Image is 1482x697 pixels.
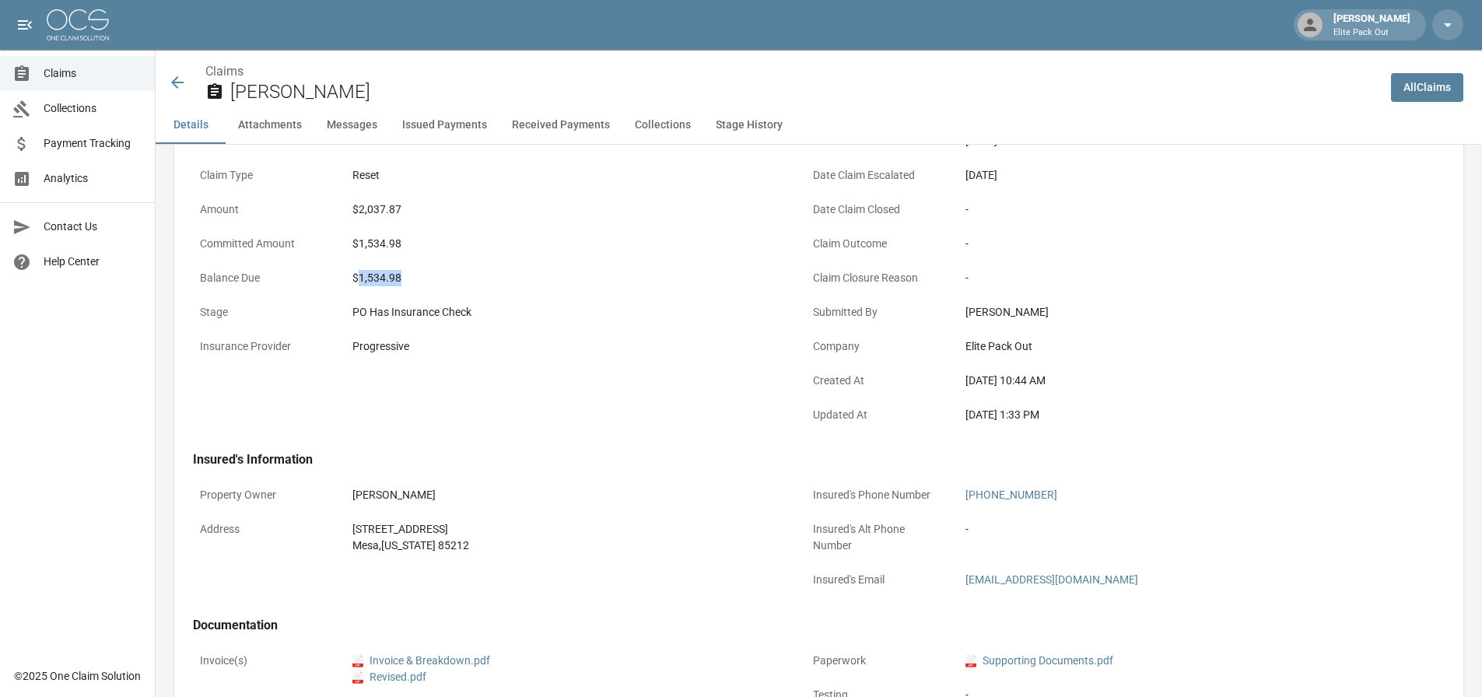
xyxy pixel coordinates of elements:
[806,514,946,561] p: Insured's Alt Phone Number
[47,9,109,40] img: ocs-logo-white-transparent.png
[965,653,1113,669] a: pdfSupporting Documents.pdf
[193,331,333,362] p: Insurance Provider
[965,407,1393,423] div: [DATE] 1:33 PM
[193,618,1400,633] h4: Documentation
[44,170,142,187] span: Analytics
[352,236,780,252] div: $1,534.98
[806,194,946,225] p: Date Claim Closed
[703,107,795,144] button: Stage History
[352,304,780,320] div: PO Has Insurance Check
[965,338,1393,355] div: Elite Pack Out
[352,167,780,184] div: Reset
[193,646,333,676] p: Invoice(s)
[44,254,142,270] span: Help Center
[193,514,333,545] p: Address
[965,201,1393,218] div: -
[226,107,314,144] button: Attachments
[965,270,1393,286] div: -
[352,521,780,538] div: [STREET_ADDRESS]
[314,107,390,144] button: Messages
[806,160,946,191] p: Date Claim Escalated
[965,489,1057,501] a: [PHONE_NUMBER]
[352,669,426,685] a: pdfRevised.pdf
[1391,73,1463,102] a: AllClaims
[965,304,1393,320] div: [PERSON_NAME]
[156,107,226,144] button: Details
[9,9,40,40] button: open drawer
[806,565,946,595] p: Insured's Email
[352,487,780,503] div: [PERSON_NAME]
[965,521,1393,538] div: -
[352,270,780,286] div: $1,534.98
[390,107,499,144] button: Issued Payments
[14,668,141,684] div: © 2025 One Claim Solution
[965,167,1393,184] div: [DATE]
[205,62,1379,81] nav: breadcrumb
[806,480,946,510] p: Insured's Phone Number
[806,366,946,396] p: Created At
[806,263,946,293] p: Claim Closure Reason
[806,331,946,362] p: Company
[193,452,1400,468] h4: Insured's Information
[352,338,780,355] div: Progressive
[1327,11,1417,39] div: [PERSON_NAME]
[44,100,142,117] span: Collections
[965,373,1393,389] div: [DATE] 10:44 AM
[806,400,946,430] p: Updated At
[352,653,490,669] a: pdfInvoice & Breakdown.pdf
[193,297,333,327] p: Stage
[806,229,946,259] p: Claim Outcome
[622,107,703,144] button: Collections
[499,107,622,144] button: Received Payments
[352,201,780,218] div: $2,037.87
[44,219,142,235] span: Contact Us
[965,236,1393,252] div: -
[965,573,1138,586] a: [EMAIL_ADDRESS][DOMAIN_NAME]
[352,538,780,554] div: Mesa , [US_STATE] 85212
[44,135,142,152] span: Payment Tracking
[806,297,946,327] p: Submitted By
[156,107,1482,144] div: anchor tabs
[193,229,333,259] p: Committed Amount
[806,646,946,676] p: Paperwork
[44,65,142,82] span: Claims
[193,160,333,191] p: Claim Type
[193,263,333,293] p: Balance Due
[1333,26,1410,40] p: Elite Pack Out
[230,81,1379,103] h2: [PERSON_NAME]
[193,194,333,225] p: Amount
[205,64,243,79] a: Claims
[193,480,333,510] p: Property Owner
